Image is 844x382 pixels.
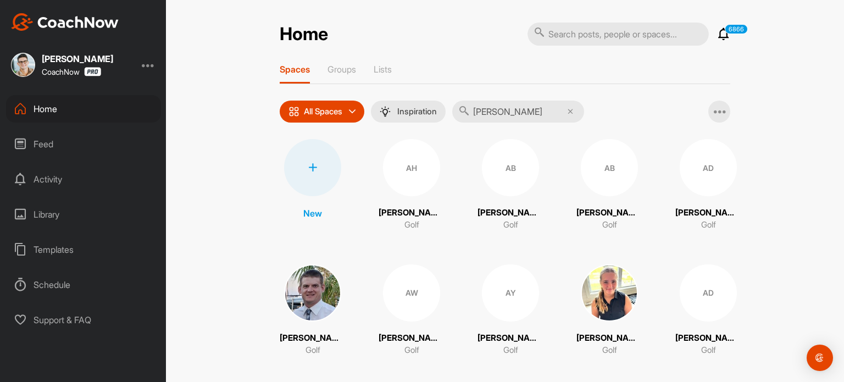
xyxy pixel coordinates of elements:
[6,236,161,263] div: Templates
[581,139,638,196] div: AB
[675,139,741,231] a: AD[PERSON_NAME]Golf
[327,64,356,75] p: Groups
[374,64,392,75] p: Lists
[602,219,617,231] p: Golf
[6,201,161,228] div: Library
[42,67,101,76] div: CoachNow
[383,264,440,322] div: AW
[503,219,518,231] p: Golf
[482,139,539,196] div: AB
[280,24,328,45] h2: Home
[6,165,161,193] div: Activity
[379,207,445,219] p: [PERSON_NAME]
[6,271,161,298] div: Schedule
[675,207,741,219] p: [PERSON_NAME]
[477,332,543,345] p: [PERSON_NAME]
[675,264,741,357] a: AD[PERSON_NAME]Golf
[379,264,445,357] a: AW[PERSON_NAME]Golf
[303,207,322,220] p: New
[84,67,101,76] img: CoachNow Pro
[280,264,346,357] a: [PERSON_NAME]Golf
[680,264,737,322] div: AD
[42,54,113,63] div: [PERSON_NAME]
[280,64,310,75] p: Spaces
[675,332,741,345] p: [PERSON_NAME]
[380,106,391,117] img: menuIcon
[701,344,716,357] p: Golf
[6,95,161,123] div: Home
[452,101,584,123] input: Search...
[284,264,341,322] img: square_2c4757b1d9c40c689b1fe8525ceb57e1.jpg
[482,264,539,322] div: AY
[477,264,543,357] a: AY[PERSON_NAME]Golf
[379,139,445,231] a: AH[PERSON_NAME]Golf
[725,24,748,34] p: 6866
[807,345,833,371] div: Open Intercom Messenger
[576,207,642,219] p: [PERSON_NAME]
[576,264,642,357] a: [PERSON_NAME]Golf
[701,219,716,231] p: Golf
[581,264,638,322] img: square_fb2fadaae78c6e3469a620155512ee43.jpg
[404,219,419,231] p: Golf
[6,130,161,158] div: Feed
[404,344,419,357] p: Golf
[280,332,346,345] p: [PERSON_NAME]
[576,332,642,345] p: [PERSON_NAME]
[602,344,617,357] p: Golf
[383,139,440,196] div: AH
[11,53,35,77] img: square_c3bee15a0560b13e5f9e9ae45c874ab5.jpg
[527,23,709,46] input: Search posts, people or spaces...
[306,344,320,357] p: Golf
[6,306,161,334] div: Support & FAQ
[477,207,543,219] p: [PERSON_NAME]
[304,107,342,116] p: All Spaces
[288,106,299,117] img: icon
[503,344,518,357] p: Golf
[379,332,445,345] p: [PERSON_NAME]
[477,139,543,231] a: AB[PERSON_NAME]Golf
[397,107,437,116] p: Inspiration
[11,13,119,31] img: CoachNow
[576,139,642,231] a: AB[PERSON_NAME]Golf
[680,139,737,196] div: AD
